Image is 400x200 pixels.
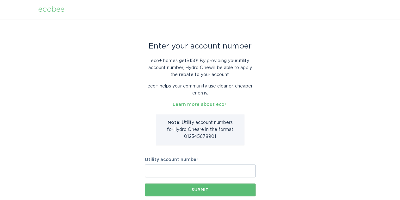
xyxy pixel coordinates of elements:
div: Submit [148,188,252,192]
label: Utility account number [145,158,255,162]
div: Enter your account number [145,43,255,50]
strong: Note: [168,120,181,125]
div: ecobee [38,6,65,13]
p: eco+ helps your community use cleaner, cheaper energy. [145,83,255,97]
p: eco+ homes get $150 ! By providing your utility account number , Hydro One will be able to apply ... [145,57,255,78]
a: Learn more about eco+ [173,102,227,107]
p: Utility account number s for Hydro One are in the format 012345678901 [161,119,240,140]
button: Submit [145,184,255,196]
